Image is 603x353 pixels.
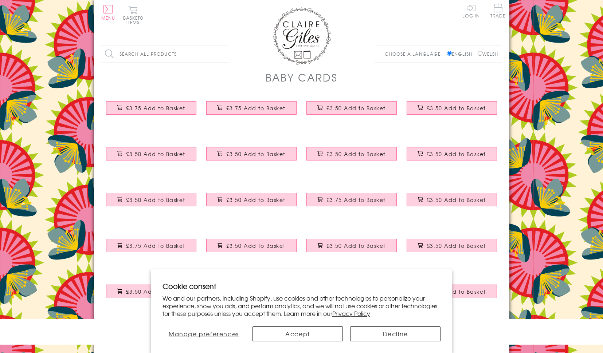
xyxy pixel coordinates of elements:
[302,187,402,219] a: Baby Card, Blue Heart, Baby Boy, Embellished with colourful pompoms £3.75 Add to Basket
[126,242,185,249] span: £3.75 Add to Basket
[126,104,185,112] span: £3.75 Add to Basket
[101,233,201,265] a: Baby Card, Pink Heart, Baby Girl, Embellished with colourful pompoms £3.75 Add to Basket
[402,142,502,173] a: Baby Card, Pink Shoes, Baby Girl, Congratulations, Embossed and Foiled text £3.50 Add to Basket
[126,288,185,295] span: £3.50 Add to Basket
[101,15,115,21] span: Menu
[106,239,196,252] button: £3.75 Add to Basket
[302,233,402,265] a: Baby Card, Blue Star, Baby Boy Congratulations, Embellished with a padded star £3.50 Add to Basket
[201,142,302,173] a: Baby Card, On your naming day with love, Embellished with a padded star £3.50 Add to Basket
[447,51,452,56] input: English
[126,196,185,203] span: £3.50 Add to Basket
[407,101,497,115] button: £3.50 Add to Basket
[206,239,297,252] button: £3.50 Add to Basket
[226,150,286,158] span: £3.50 Add to Basket
[326,242,386,249] span: £3.50 Add to Basket
[407,193,497,206] button: £3.50 Add to Basket
[490,4,506,18] span: Trade
[101,96,201,127] a: Baby Card, Flowers, Leaving to Have a Baby Good Luck, Embellished with pompoms £3.75 Add to Basket
[201,187,302,219] a: Baby Card, Sleeping Fox, Baby Boy Congratulations £3.50 Add to Basket
[402,96,502,127] a: Baby Christening Card, Blue Stars, Embellished with a padded star £3.50 Add to Basket
[490,4,506,19] a: Trade
[407,239,497,252] button: £3.50 Add to Basket
[402,233,502,265] a: Baby Card, Blue Bunting, Beautiful bouncing brand new Baby Boy £3.50 Add to Basket
[106,193,196,206] button: £3.50 Add to Basket
[101,187,201,219] a: Baby Card, Blue Shoes, Baby Boy, Congratulations, Embossed and Foiled text £3.50 Add to Basket
[447,51,476,57] label: English
[385,51,446,57] p: Choose a language:
[306,239,397,252] button: £3.50 Add to Basket
[252,326,343,341] button: Accept
[106,147,196,160] button: £3.50 Add to Basket
[126,150,185,158] span: £3.50 Add to Basket
[326,104,386,112] span: £3.50 Add to Basket
[427,242,486,249] span: £3.50 Add to Basket
[332,309,370,318] a: Privacy Policy
[201,96,302,127] a: Baby Card, Colour Dots, Mum and Dad to Be Good Luck, Embellished with pompoms £3.75 Add to Basket
[427,196,486,203] span: £3.50 Add to Basket
[226,104,286,112] span: £3.75 Add to Basket
[163,326,245,341] button: Manage preferences
[402,187,502,219] a: Baby Card, Yellow Stripes, Hello Baby Twins £3.50 Add to Basket
[169,329,239,338] span: Manage preferences
[101,46,229,62] input: Search all products
[206,147,297,160] button: £3.50 Add to Basket
[163,294,441,317] p: We and our partners, including Shopify, use cookies and other technologies to personalize your ex...
[478,51,482,56] input: Welsh
[101,5,115,20] button: Menu
[222,46,229,62] input: Search
[106,101,196,115] button: £3.75 Add to Basket
[302,142,402,173] a: Baby Card, Pink Flowers, Baby Girl, Embossed and Foiled text £3.50 Add to Basket
[350,326,440,341] button: Decline
[478,51,498,57] label: Welsh
[306,147,397,160] button: £3.50 Add to Basket
[123,6,143,24] button: Basket0 items
[201,233,302,265] a: Baby Card, Mobile, Baby Girl Congratulations £3.50 Add to Basket
[306,101,397,115] button: £3.50 Add to Basket
[101,142,201,173] a: Baby Naming Card, Pink Stars, Embellished with a shiny padded star £3.50 Add to Basket
[306,193,397,206] button: £3.75 Add to Basket
[407,147,497,160] button: £3.50 Add to Basket
[206,193,297,206] button: £3.50 Add to Basket
[106,285,196,298] button: £3.50 Add to Basket
[273,7,331,65] img: Claire Giles Greetings Cards
[101,279,201,310] a: Baby Card, Welcome to the world little sister, Embellished with a padded star £3.50 Add to Basket
[427,104,486,112] span: £3.50 Add to Basket
[226,242,286,249] span: £3.50 Add to Basket
[126,15,143,25] span: 0 items
[427,288,486,295] span: £3.75 Add to Basket
[302,96,402,127] a: Baby Christening Card, Pink Hearts, fabric butterfly Embellished £3.50 Add to Basket
[427,150,486,158] span: £3.50 Add to Basket
[226,196,286,203] span: £3.50 Add to Basket
[326,150,386,158] span: £3.50 Add to Basket
[462,4,480,18] a: Log In
[206,101,297,115] button: £3.75 Add to Basket
[326,196,386,203] span: £3.75 Add to Basket
[266,70,338,85] h1: Baby Cards
[163,281,441,291] h2: Cookie consent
